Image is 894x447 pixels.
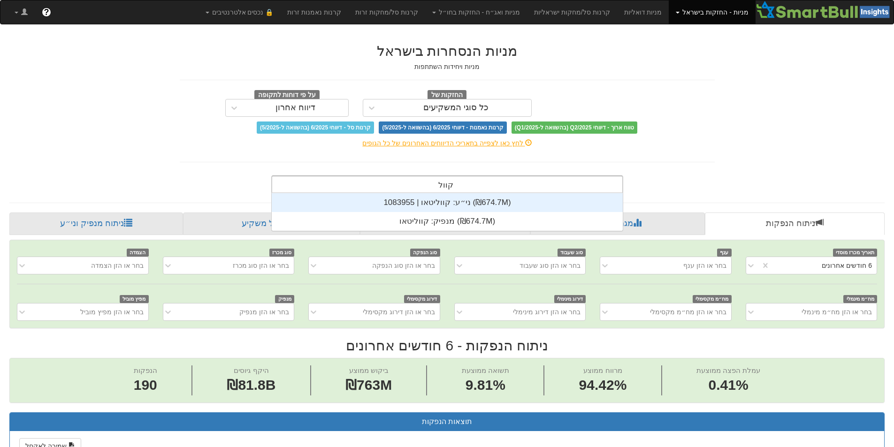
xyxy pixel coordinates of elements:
[80,307,144,317] div: בחר או הזן מפיץ מוביל
[254,90,320,100] span: על פי דוחות לתקופה
[363,307,435,317] div: בחר או הזן דירוג מקסימלי
[35,0,58,24] a: ?
[127,249,149,257] span: הצמדה
[822,261,872,270] div: 6 חודשים אחרונים
[44,8,49,17] span: ?
[134,375,157,395] span: 190
[520,261,581,270] div: בחר או הזן סוג שעבוד
[199,0,281,24] a: 🔒 נכסים אלטרנטיבים
[527,0,617,24] a: קרנות סל/מחקות ישראליות
[234,366,268,374] span: היקף גיוסים
[843,295,877,303] span: מח״מ מינמלי
[617,0,669,24] a: מניות דואליות
[410,249,440,257] span: סוג הנפקה
[579,375,627,395] span: 94.42%
[583,366,622,374] span: מרווח ממוצע
[404,295,440,303] span: דירוג מקסימלי
[180,43,715,59] h2: מניות הנסחרות בישראל
[17,417,877,426] h3: תוצאות הנפקות
[558,249,586,257] span: סוג שעבוד
[705,212,885,235] a: ניתוח הנפקות
[257,121,374,134] span: קרנות סל - דיווחי 6/2025 (בהשוואה ל-5/2025)
[669,0,755,24] a: מניות - החזקות בישראל
[372,261,435,270] div: בחר או הזן סוג הנפקה
[349,366,389,374] span: ביקוש ממוצע
[9,212,183,235] a: ניתוח מנפיק וני״ע
[183,212,359,235] a: פרופיל משקיע
[756,0,894,19] img: Smartbull
[462,375,509,395] span: 9.81%
[513,307,581,317] div: בחר או הזן דירוג מינימלי
[423,103,489,113] div: כל סוגי המשקיעים
[275,103,315,113] div: דיווח אחרון
[233,261,290,270] div: בחר או הזן סוג מכרז
[379,121,506,134] span: קרנות נאמנות - דיווחי 6/2025 (בהשוואה ל-5/2025)
[91,261,144,270] div: בחר או הזן הצמדה
[650,307,726,317] div: בחר או הזן מח״מ מקסימלי
[272,212,623,231] div: מנפיק: ‏קווליטאו ‎(₪674.7M)‎
[696,375,760,395] span: 0.41%
[554,295,586,303] span: דירוג מינימלי
[239,307,289,317] div: בחר או הזן מנפיק
[345,377,392,393] span: ₪763M
[348,0,425,24] a: קרנות סל/מחקות זרות
[802,307,872,317] div: בחר או הזן מח״מ מינמלי
[269,249,295,257] span: סוג מכרז
[693,295,732,303] span: מח״מ מקסימלי
[462,366,509,374] span: תשואה ממוצעת
[683,261,726,270] div: בחר או הזן ענף
[9,338,885,353] h2: ניתוח הנפקות - 6 חודשים אחרונים
[717,249,732,257] span: ענף
[428,90,467,100] span: החזקות של
[180,63,715,70] h5: מניות ויחידות השתתפות
[425,0,527,24] a: מניות ואג״ח - החזקות בחו״ל
[833,249,877,257] span: תאריך מכרז מוסדי
[120,295,149,303] span: מפיץ מוביל
[272,193,623,212] div: ני״ע: ‏קווליטאו | 1083955 ‎(₪674.7M)‎
[272,193,623,231] div: grid
[173,138,722,148] div: לחץ כאן לצפייה בתאריכי הדיווחים האחרונים של כל הגופים
[280,0,348,24] a: קרנות נאמנות זרות
[134,366,157,374] span: הנפקות
[512,121,637,134] span: טווח ארוך - דיווחי Q2/2025 (בהשוואה ל-Q1/2025)
[227,377,275,393] span: ₪81.8B
[275,295,294,303] span: מנפיק
[696,366,760,374] span: עמלת הפצה ממוצעת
